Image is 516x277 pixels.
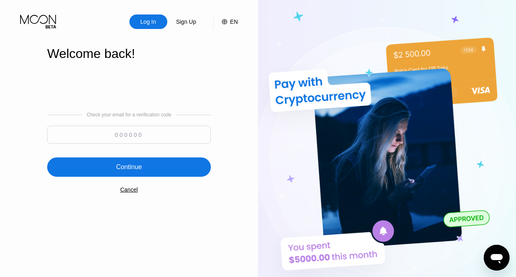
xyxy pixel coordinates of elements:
input: 000000 [47,126,211,144]
div: Continue [116,163,142,171]
div: EN [230,19,238,25]
div: Sign Up [175,18,197,26]
div: Log In [139,18,157,26]
div: Cancel [120,186,138,193]
div: EN [213,14,238,29]
div: Log In [129,14,167,29]
div: Continue [47,157,211,177]
iframe: Button to launch messaging window [484,245,510,271]
div: Sign Up [167,14,205,29]
div: Check your email for a verification code [87,112,171,118]
div: Welcome back! [47,46,211,61]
